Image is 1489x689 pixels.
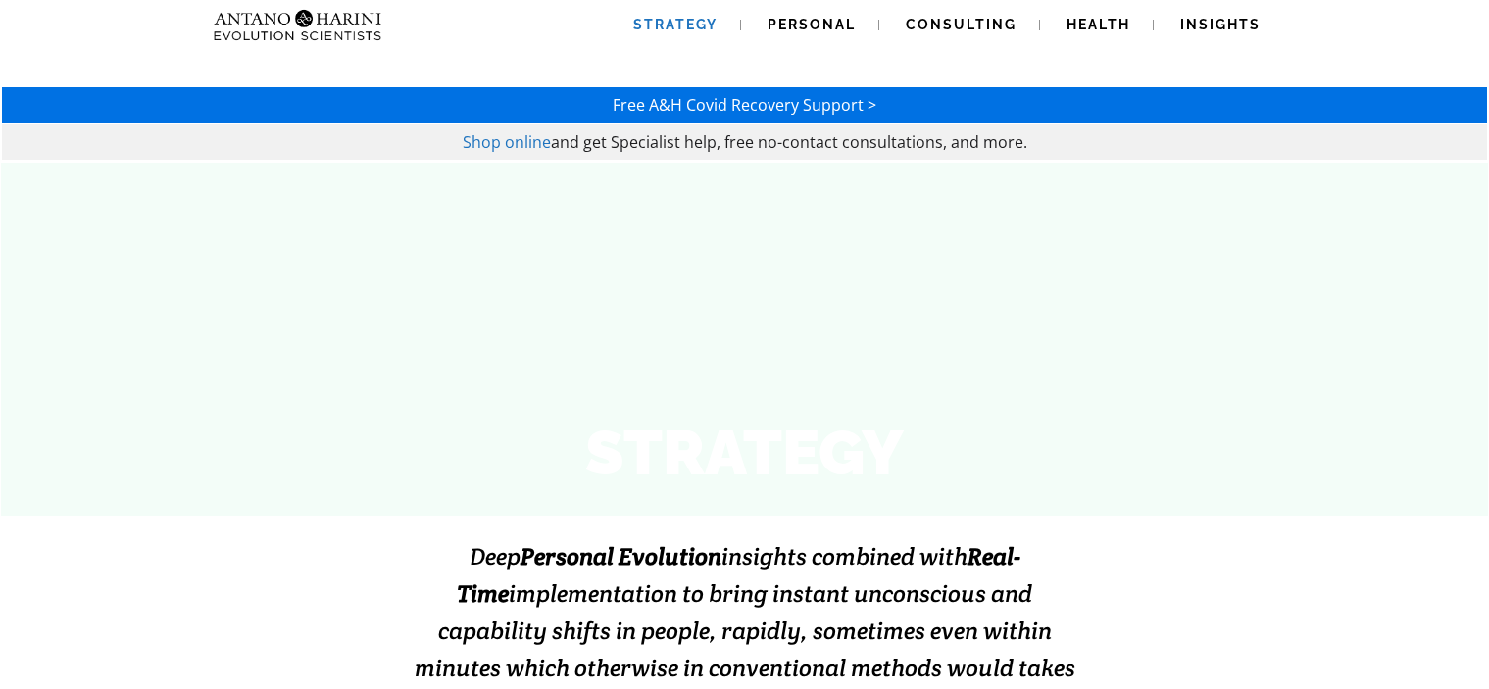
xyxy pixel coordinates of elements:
[521,541,721,571] strong: Personal Evolution
[768,17,856,32] span: Personal
[1067,17,1130,32] span: Health
[906,17,1017,32] span: Consulting
[1180,17,1261,32] span: Insights
[633,17,718,32] span: Strategy
[613,94,876,116] a: Free A&H Covid Recovery Support >
[551,131,1027,153] span: and get Specialist help, free no-contact consultations, and more.
[585,416,904,489] strong: STRATEGY
[463,131,551,153] a: Shop online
